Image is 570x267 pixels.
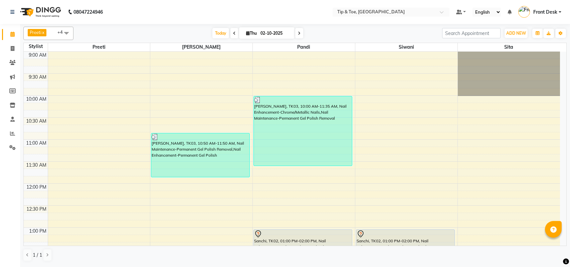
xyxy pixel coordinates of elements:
[506,31,526,36] span: ADD NEW
[17,3,63,21] img: logo
[150,43,252,51] span: [PERSON_NAME]
[151,133,249,177] div: [PERSON_NAME], TK03, 10:50 AM-11:50 AM, Nail Maintenance-Permanent Gel Polish Removal,Nail Enhanc...
[33,252,42,259] span: 1 / 1
[442,28,501,38] input: Search Appointment
[244,31,258,36] span: Thu
[253,43,355,51] span: Pandi
[25,162,48,169] div: 11:30 AM
[25,206,48,213] div: 12:30 PM
[27,52,48,59] div: 9:00 AM
[458,43,560,51] span: Sita
[24,43,48,50] div: Stylist
[542,240,563,260] iframe: chat widget
[355,43,457,51] span: Siwani
[41,30,44,35] a: x
[518,6,530,18] img: Front Desk
[533,9,557,16] span: Front Desk
[30,30,41,35] span: Preeti
[212,28,229,38] span: Today
[57,29,68,35] span: +4
[25,184,48,191] div: 12:00 PM
[27,74,48,81] div: 9:30 AM
[48,43,150,51] span: Preeti
[258,28,292,38] input: 2025-10-02
[73,3,103,21] b: 08047224946
[25,118,48,125] div: 10:30 AM
[25,96,48,103] div: 10:00 AM
[28,228,48,235] div: 1:00 PM
[505,29,528,38] button: ADD NEW
[254,96,352,166] div: [PERSON_NAME], TK03, 10:00 AM-11:35 AM, Nail Enhancement-Chrome/Metallic Nails,Nail Maintenance-P...
[25,140,48,147] div: 11:00 AM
